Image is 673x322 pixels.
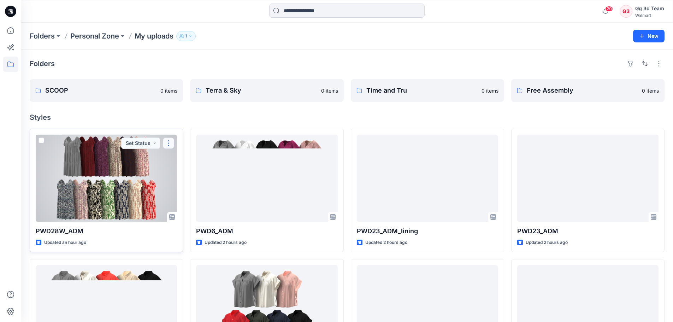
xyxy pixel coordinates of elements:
[321,87,338,94] p: 0 items
[633,30,665,42] button: New
[30,59,55,68] h4: Folders
[482,87,498,94] p: 0 items
[30,31,55,41] a: Folders
[351,79,504,102] a: Time and Tru0 items
[36,226,177,236] p: PWD28W_ADM
[527,86,638,95] p: Free Assembly
[605,6,613,12] span: 20
[366,86,477,95] p: Time and Tru
[185,32,187,40] p: 1
[45,86,156,95] p: SCOOP
[357,135,498,222] a: PWD23_ADM_lining
[517,135,659,222] a: PWD23_ADM
[30,79,183,102] a: SCOOP0 items
[357,226,498,236] p: PWD23_ADM_lining
[206,86,317,95] p: Terra & Sky
[70,31,119,41] a: Personal Zone
[526,239,568,246] p: Updated 2 hours ago
[160,87,177,94] p: 0 items
[196,135,337,222] a: PWD6_ADM
[190,79,343,102] a: Terra & Sky0 items
[620,5,632,18] div: G3
[635,4,664,13] div: Gg 3d Team
[135,31,173,41] p: My uploads
[176,31,196,41] button: 1
[30,113,665,122] h4: Styles
[196,226,337,236] p: PWD6_ADM
[44,239,86,246] p: Updated an hour ago
[205,239,247,246] p: Updated 2 hours ago
[36,135,177,222] a: PWD28W_ADM
[517,226,659,236] p: PWD23_ADM
[365,239,407,246] p: Updated 2 hours ago
[511,79,665,102] a: Free Assembly0 items
[642,87,659,94] p: 0 items
[635,13,664,18] div: Walmart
